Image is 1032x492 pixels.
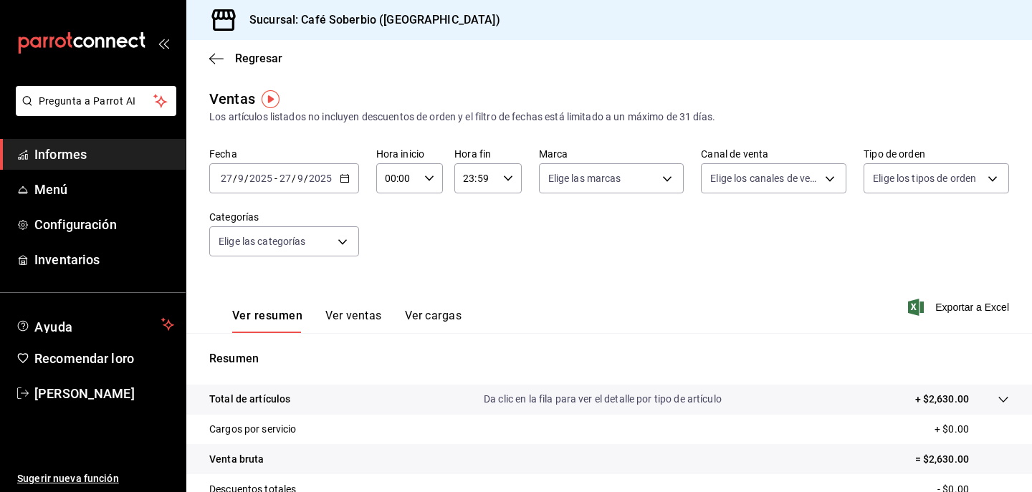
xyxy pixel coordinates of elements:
font: Ver ventas [325,309,382,322]
font: / [233,173,237,184]
font: Pregunta a Parrot AI [39,95,136,107]
button: Pregunta a Parrot AI [16,86,176,116]
font: Ayuda [34,319,73,334]
font: Total de artículos [209,393,290,405]
button: Exportar a Excel [911,299,1009,316]
font: Fecha [209,148,237,160]
font: Configuración [34,217,117,232]
font: Elige las categorías [219,236,306,247]
img: Marcador de información sobre herramientas [262,90,279,108]
font: Sugerir nueva función [17,473,119,484]
font: Regresar [235,52,282,65]
font: Resumen [209,352,259,365]
button: abrir_cajón_menú [158,37,169,49]
font: Da clic en la fila para ver el detalle por tipo de artículo [484,393,722,405]
font: Venta bruta [209,453,264,465]
font: Categorías [209,211,259,223]
font: Recomendar loro [34,351,134,366]
font: = $2,630.00 [915,453,969,465]
a: Pregunta a Parrot AI [10,104,176,119]
font: Elige las marcas [548,173,621,184]
font: Informes [34,147,87,162]
input: -- [279,173,292,184]
font: Ver resumen [232,309,302,322]
font: Menú [34,182,68,197]
font: Elige los canales de venta [710,173,825,184]
div: pestañas de navegación [232,308,462,333]
font: Ver cargas [405,309,462,322]
font: Sucursal: Café Soberbio ([GEOGRAPHIC_DATA]) [249,13,500,26]
font: Los artículos listados no incluyen descuentos de orden y el filtro de fechas está limitado a un m... [209,111,715,122]
button: Regresar [209,52,282,65]
font: / [292,173,296,184]
font: Elige los tipos de orden [873,173,976,184]
font: / [244,173,249,184]
font: Ventas [209,90,255,107]
font: Cargos por servicio [209,423,297,435]
font: Marca [539,148,568,160]
input: -- [297,173,304,184]
font: / [304,173,308,184]
input: ---- [249,173,273,184]
input: -- [220,173,233,184]
font: Canal de venta [701,148,768,160]
font: + $0.00 [935,423,969,435]
font: Inventarios [34,252,100,267]
font: Exportar a Excel [935,302,1009,313]
font: - [274,173,277,184]
input: ---- [308,173,333,184]
font: + $2,630.00 [915,393,969,405]
font: Hora fin [454,148,491,160]
font: Hora inicio [376,148,424,160]
input: -- [237,173,244,184]
font: [PERSON_NAME] [34,386,135,401]
font: Tipo de orden [864,148,925,160]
